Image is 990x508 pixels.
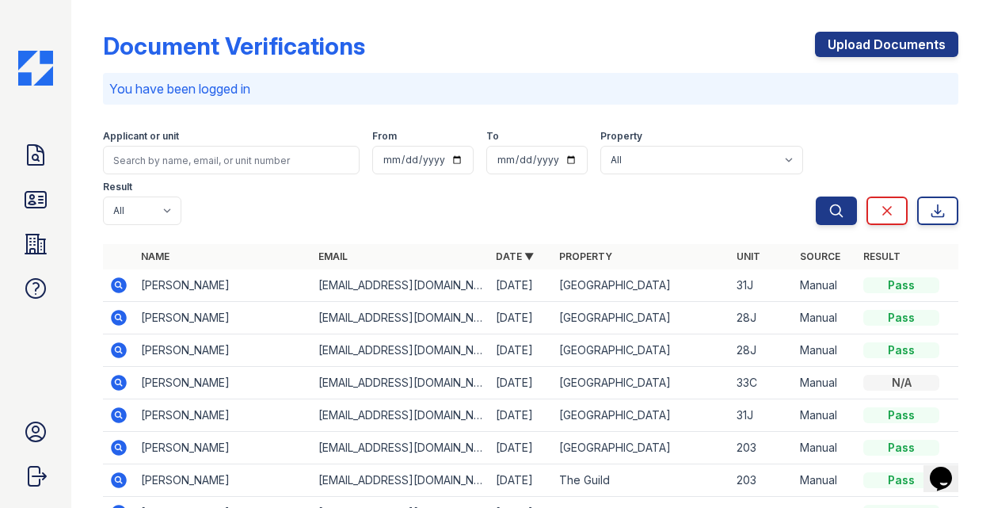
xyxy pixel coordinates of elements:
div: Pass [863,472,939,488]
p: You have been logged in [109,79,952,98]
td: Manual [794,432,857,464]
img: CE_Icon_Blue-c292c112584629df590d857e76928e9f676e5b41ef8f769ba2f05ee15b207248.png [18,51,53,86]
td: Manual [794,399,857,432]
td: [PERSON_NAME] [135,367,312,399]
td: 203 [730,432,794,464]
td: Manual [794,367,857,399]
td: 31J [730,399,794,432]
td: [EMAIL_ADDRESS][DOMAIN_NAME] [312,399,489,432]
a: Upload Documents [815,32,958,57]
td: [GEOGRAPHIC_DATA] [553,367,730,399]
label: Result [103,181,132,193]
td: Manual [794,302,857,334]
td: 31J [730,269,794,302]
td: Manual [794,464,857,497]
td: Manual [794,269,857,302]
label: Property [600,130,642,143]
td: [DATE] [489,367,553,399]
td: [GEOGRAPHIC_DATA] [553,334,730,367]
a: Date ▼ [496,250,534,262]
a: Property [559,250,612,262]
a: Result [863,250,901,262]
td: [PERSON_NAME] [135,302,312,334]
div: Pass [863,310,939,326]
td: [PERSON_NAME] [135,334,312,367]
td: [PERSON_NAME] [135,399,312,432]
td: [PERSON_NAME] [135,464,312,497]
div: N/A [863,375,939,391]
td: [PERSON_NAME] [135,269,312,302]
td: [EMAIL_ADDRESS][DOMAIN_NAME] [312,367,489,399]
td: [DATE] [489,464,553,497]
a: Source [800,250,840,262]
div: Document Verifications [103,32,365,60]
label: From [372,130,397,143]
a: Name [141,250,169,262]
td: [DATE] [489,334,553,367]
td: [GEOGRAPHIC_DATA] [553,269,730,302]
td: [EMAIL_ADDRESS][DOMAIN_NAME] [312,302,489,334]
td: 33C [730,367,794,399]
td: Manual [794,334,857,367]
td: [DATE] [489,302,553,334]
td: [EMAIL_ADDRESS][DOMAIN_NAME] [312,464,489,497]
td: 203 [730,464,794,497]
td: [DATE] [489,432,553,464]
label: To [486,130,499,143]
td: [EMAIL_ADDRESS][DOMAIN_NAME] [312,269,489,302]
td: The Guild [553,464,730,497]
td: [GEOGRAPHIC_DATA] [553,302,730,334]
a: Unit [737,250,760,262]
td: 28J [730,302,794,334]
div: Pass [863,440,939,456]
td: 28J [730,334,794,367]
iframe: chat widget [923,445,974,492]
td: [EMAIL_ADDRESS][DOMAIN_NAME] [312,334,489,367]
td: [DATE] [489,399,553,432]
a: Email [318,250,348,262]
label: Applicant or unit [103,130,179,143]
td: [GEOGRAPHIC_DATA] [553,432,730,464]
td: [GEOGRAPHIC_DATA] [553,399,730,432]
td: [PERSON_NAME] [135,432,312,464]
input: Search by name, email, or unit number [103,146,360,174]
div: Pass [863,277,939,293]
div: Pass [863,342,939,358]
div: Pass [863,407,939,423]
td: [EMAIL_ADDRESS][DOMAIN_NAME] [312,432,489,464]
td: [DATE] [489,269,553,302]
